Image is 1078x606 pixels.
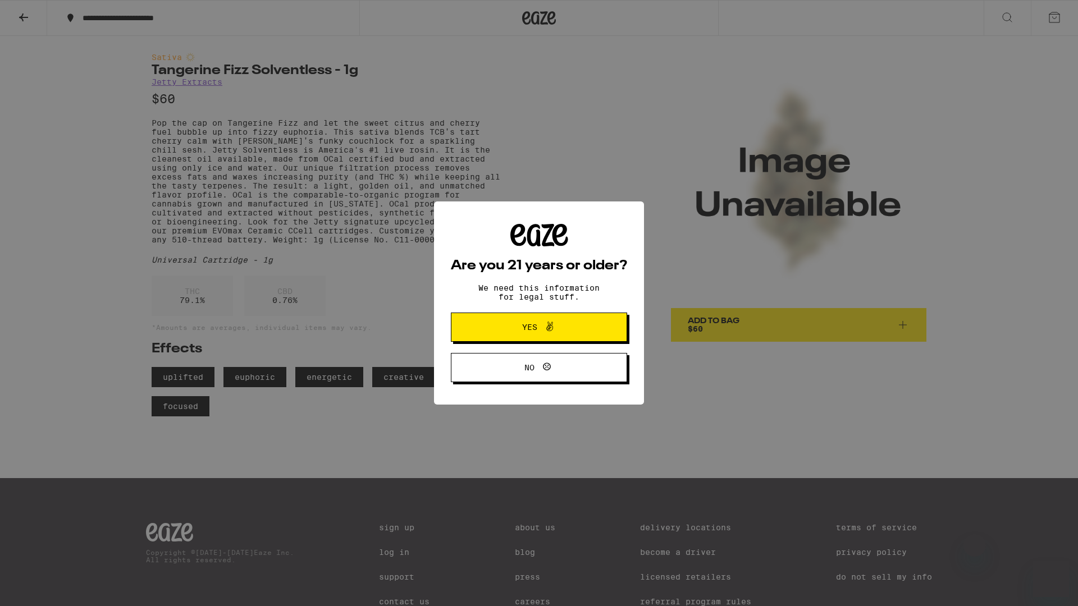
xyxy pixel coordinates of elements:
span: Yes [522,323,537,331]
span: No [524,364,535,371]
p: We need this information for legal stuff. [469,283,609,301]
button: No [451,353,627,382]
button: Yes [451,313,627,342]
iframe: Close message [963,534,986,557]
h2: Are you 21 years or older? [451,259,627,273]
iframe: Button to launch messaging window [1033,561,1069,597]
